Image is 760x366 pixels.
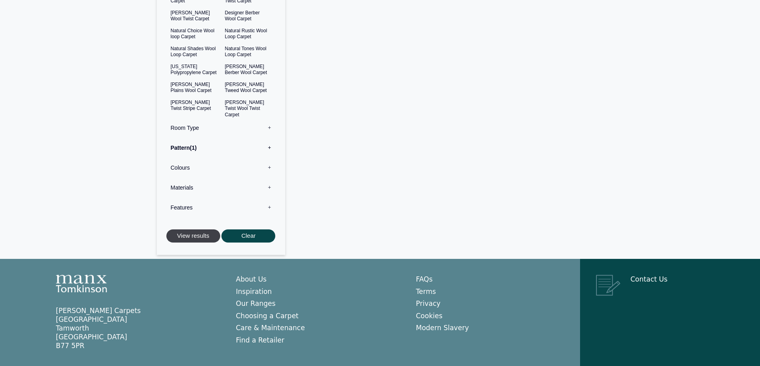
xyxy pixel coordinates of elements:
a: Modern Slavery [416,324,469,332]
label: Colours [163,158,279,178]
img: Manx Tomkinson Logo [56,275,107,292]
a: Privacy [416,299,441,307]
label: Materials [163,178,279,198]
span: 1 [190,145,197,151]
label: Features [163,198,279,217]
label: Room Type [163,118,279,138]
a: Terms [416,288,436,296]
p: [PERSON_NAME] Carpets [GEOGRAPHIC_DATA] Tamworth [GEOGRAPHIC_DATA] B77 5PR [56,306,220,350]
a: Cookies [416,312,443,320]
a: Find a Retailer [236,336,284,344]
a: Contact Us [630,275,667,283]
a: FAQs [416,275,433,283]
button: View results [166,229,220,243]
a: Inspiration [236,288,272,296]
a: Our Ranges [236,299,275,307]
a: Choosing a Carpet [236,312,298,320]
button: Clear [221,229,275,243]
a: Care & Maintenance [236,324,305,332]
a: About Us [236,275,266,283]
label: Pattern [163,138,279,158]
